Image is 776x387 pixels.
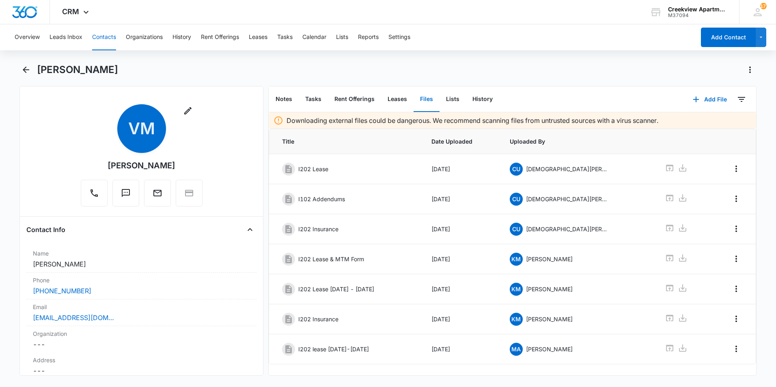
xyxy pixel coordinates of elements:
[201,24,239,50] button: Rent Offerings
[668,6,727,13] div: account name
[526,195,607,203] p: [DEMOGRAPHIC_DATA][PERSON_NAME]
[484,374,531,383] p: Showing 1-7 of 7
[422,304,500,334] td: [DATE]
[33,356,250,364] label: Address
[328,87,381,112] button: Rent Offerings
[37,64,118,76] h1: [PERSON_NAME]
[422,334,500,364] td: [DATE]
[526,345,573,353] p: [PERSON_NAME]
[526,225,607,233] p: [DEMOGRAPHIC_DATA][PERSON_NAME]
[298,345,369,353] p: I202 lease [DATE]-[DATE]
[298,255,364,263] p: I202 Lease & MTM Form
[730,252,743,265] button: Overflow Menu
[422,184,500,214] td: [DATE]
[730,222,743,235] button: Overflow Menu
[422,154,500,184] td: [DATE]
[144,192,171,199] a: Email
[431,137,490,146] span: Date Uploaded
[299,87,328,112] button: Tasks
[287,116,658,125] p: Downloading external files could be dangerous. We recommend scanning files from untrusted sources...
[249,24,267,50] button: Leases
[526,255,573,263] p: [PERSON_NAME]
[422,214,500,244] td: [DATE]
[33,366,250,376] dd: ---
[19,63,32,76] button: Back
[33,340,250,349] dd: ---
[510,163,523,176] span: CU
[50,24,82,50] button: Leads Inbox
[730,162,743,175] button: Overflow Menu
[298,285,374,293] p: I202 Lease [DATE] - [DATE]
[26,273,257,299] div: Phone[PHONE_NUMBER]
[760,3,767,9] span: 173
[668,13,727,18] div: account id
[414,87,440,112] button: Files
[526,285,573,293] p: [PERSON_NAME]
[526,315,573,323] p: [PERSON_NAME]
[730,192,743,205] button: Overflow Menu
[298,225,338,233] p: I202 Insurance
[685,90,735,109] button: Add File
[510,193,523,206] span: CU
[244,223,257,236] button: Close
[33,286,91,296] a: [PHONE_NUMBER]
[730,282,743,295] button: Overflow Menu
[33,249,250,258] label: Name
[526,165,607,173] p: [DEMOGRAPHIC_DATA][PERSON_NAME]
[440,87,466,112] button: Lists
[112,180,139,206] button: Text
[730,312,743,325] button: Overflow Menu
[298,195,345,203] p: I102 Addendums
[466,87,499,112] button: History
[735,93,748,106] button: Filters
[510,137,645,146] span: Uploaded By
[81,180,108,206] button: Call
[26,353,257,379] div: Address---
[336,24,348,50] button: Lists
[422,244,500,274] td: [DATE]
[510,283,523,296] span: KM
[760,3,767,9] div: notifications count
[33,303,250,311] label: Email
[510,253,523,266] span: KM
[33,329,250,338] label: Organization
[92,24,116,50] button: Contacts
[33,276,250,284] label: Phone
[126,24,163,50] button: Organizations
[112,192,139,199] a: Text
[81,192,108,199] a: Call
[26,246,257,273] div: Name[PERSON_NAME]
[302,24,326,50] button: Calendar
[701,28,756,47] button: Add Contact
[26,225,65,234] h4: Contact Info
[108,159,175,172] div: [PERSON_NAME]
[269,87,299,112] button: Notes
[388,24,410,50] button: Settings
[117,104,166,153] span: VM
[33,313,114,322] a: [EMAIL_ADDRESS][DOMAIN_NAME]
[381,87,414,112] button: Leases
[510,313,523,326] span: KM
[422,274,500,304] td: [DATE]
[730,342,743,355] button: Overflow Menu
[298,315,338,323] p: I202 Insurance
[744,63,757,76] button: Actions
[33,259,250,269] dd: [PERSON_NAME]
[282,137,412,146] span: Title
[298,165,328,173] p: I202 Lease
[277,24,293,50] button: Tasks
[172,24,191,50] button: History
[15,24,40,50] button: Overview
[26,299,257,326] div: Email[EMAIL_ADDRESS][DOMAIN_NAME]
[62,7,79,16] span: CRM
[510,343,523,356] span: MA
[358,24,379,50] button: Reports
[26,326,257,353] div: Organization---
[510,223,523,236] span: CU
[144,180,171,206] button: Email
